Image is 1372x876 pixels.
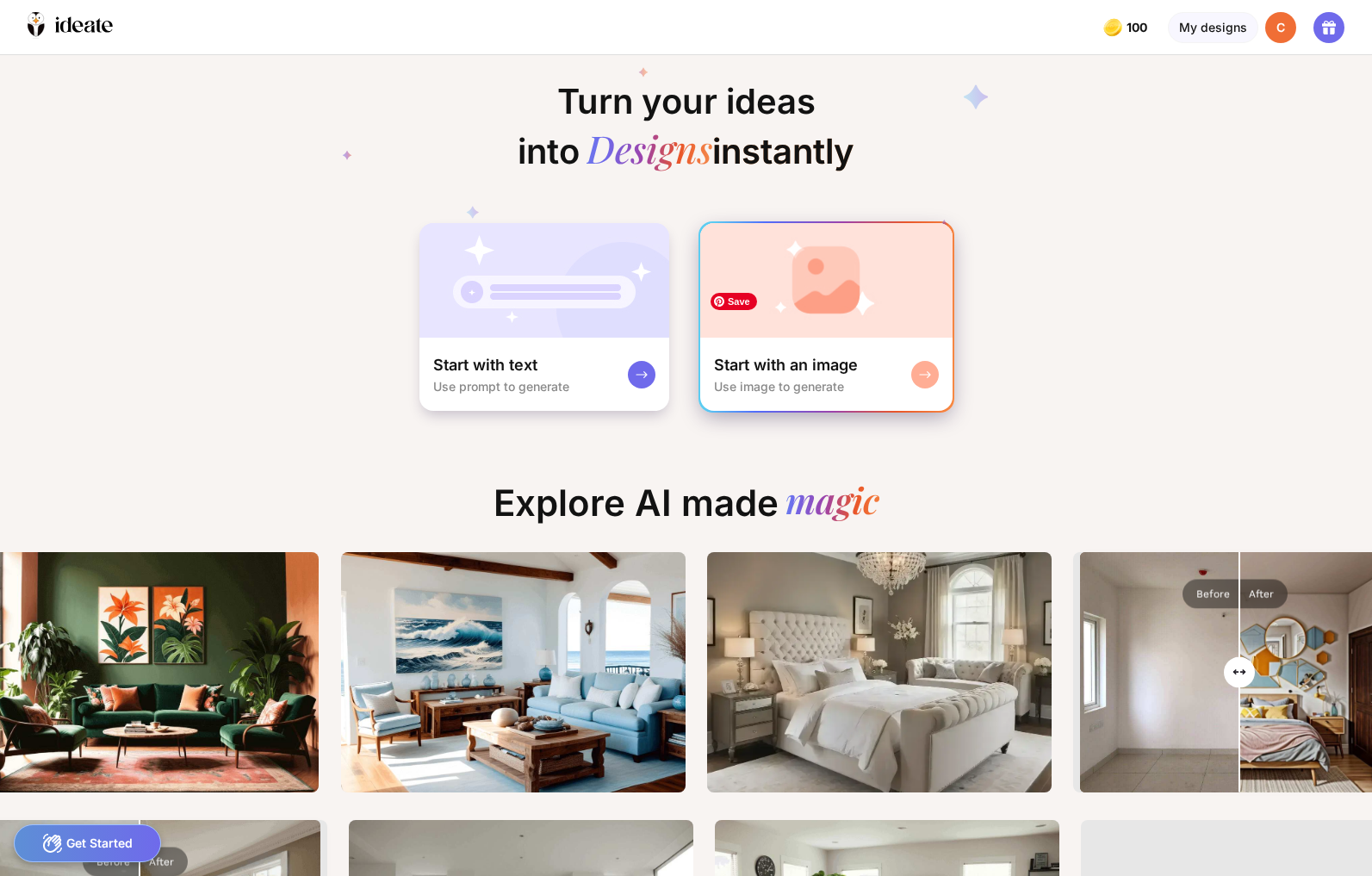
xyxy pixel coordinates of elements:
[714,379,844,394] div: Use image to generate
[341,552,686,792] img: ThumbnailOceanlivingroom.png
[711,293,757,310] span: Save
[1127,21,1151,34] span: 100
[433,379,569,394] div: Use prompt to generate
[714,355,858,376] div: Start with an image
[785,481,879,525] div: magic
[1265,12,1296,43] div: C
[700,223,952,338] img: startWithImageCardBg.jpg
[433,355,537,376] div: Start with text
[14,824,161,862] div: Get Started
[1168,12,1258,43] div: My designs
[707,552,1052,792] img: Thumbnailexplore-image9.png
[419,223,669,338] img: startWithTextCardBg.jpg
[480,481,893,538] div: Explore AI made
